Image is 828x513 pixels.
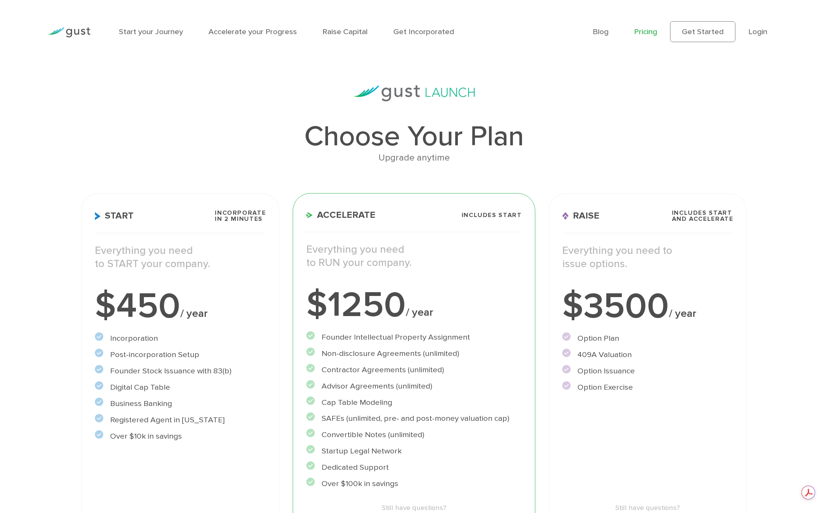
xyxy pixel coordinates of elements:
[306,287,522,323] div: $1250
[462,212,522,218] span: Includes START
[48,27,90,38] img: Gust Logo
[562,288,733,324] div: $3500
[306,445,522,457] li: Startup Legal Network
[95,288,266,324] div: $450
[670,21,735,42] a: Get Started
[322,27,367,36] a: Raise Capital
[208,27,297,36] a: Accelerate your Progress
[306,211,376,220] span: Accelerate
[562,365,733,377] li: Option Issuance
[95,381,266,393] li: Digital Cap Table
[81,123,747,151] h1: Choose Your Plan
[119,27,183,36] a: Start your Journey
[95,430,266,442] li: Over $10k in savings
[215,210,266,222] span: Incorporate in 2 Minutes
[95,332,266,344] li: Incorporation
[81,151,747,165] div: Upgrade anytime
[393,27,454,36] a: Get Incorporated
[672,210,733,222] span: Includes START and ACCELERATE
[593,27,609,36] a: Blog
[306,212,313,218] img: Accelerate Icon
[562,349,733,360] li: 409A Valuation
[748,27,767,36] a: Login
[306,412,522,424] li: SAFEs (unlimited, pre- and post-money valuation cap)
[95,349,266,360] li: Post-incorporation Setup
[353,85,475,101] img: gust-launch-logos.svg
[306,331,522,343] li: Founder Intellectual Property Assignment
[95,244,266,271] p: Everything you need to START your company.
[562,332,733,344] li: Option Plan
[306,243,522,270] p: Everything you need to RUN your company.
[562,244,733,271] p: Everything you need to issue options.
[306,380,522,392] li: Advisor Agreements (unlimited)
[95,398,266,409] li: Business Banking
[406,306,433,319] span: / year
[634,27,657,36] a: Pricing
[562,211,600,220] span: Raise
[95,414,266,426] li: Registered Agent in [US_STATE]
[180,307,208,320] span: / year
[95,365,266,377] li: Founder Stock Issuance with 83(b)
[306,478,522,489] li: Over $100k in savings
[562,212,569,220] img: Raise Icon
[669,307,696,320] span: / year
[306,364,522,376] li: Contractor Agreements (unlimited)
[562,381,733,393] li: Option Exercise
[306,429,522,441] li: Convertible Notes (unlimited)
[306,461,522,473] li: Dedicated Support
[95,211,134,220] span: Start
[306,348,522,359] li: Non-disclosure Agreements (unlimited)
[306,397,522,408] li: Cap Table Modeling
[95,212,101,220] img: Start Icon X2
